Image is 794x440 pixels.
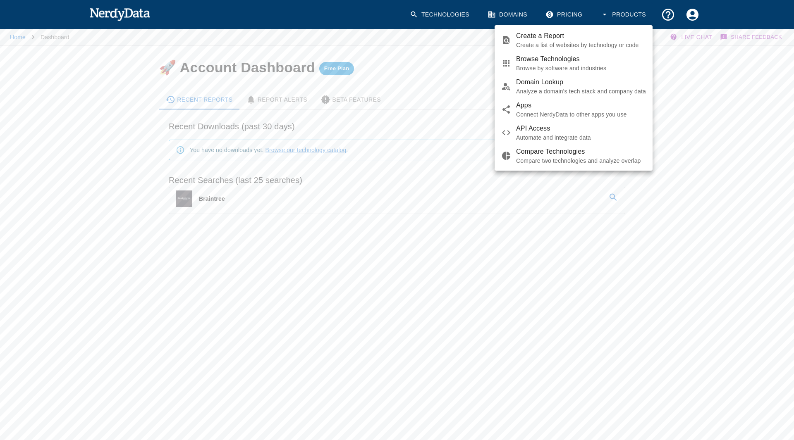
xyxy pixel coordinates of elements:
[516,110,646,119] p: Connect NerdyData to other apps you use
[516,147,646,157] span: Compare Technologies
[516,157,646,165] p: Compare two technologies and analyze overlap
[516,133,646,142] p: Automate and integrate data
[516,87,646,95] p: Analyze a domain's tech stack and company data
[516,100,646,110] span: Apps
[516,124,646,133] span: API Access
[516,41,646,49] p: Create a list of websites by technology or code
[516,31,646,41] span: Create a Report
[516,77,646,87] span: Domain Lookup
[516,64,646,72] p: Browse by software and industries
[753,381,784,413] iframe: Drift Widget Chat Controller
[516,54,646,64] span: Browse Technologies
